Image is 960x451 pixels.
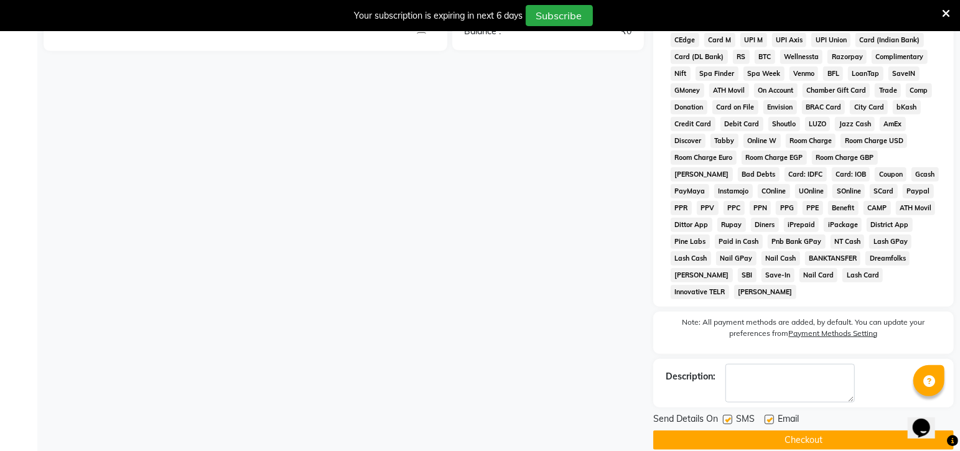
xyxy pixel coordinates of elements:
span: Dreamfolks [865,251,910,266]
span: Spa Finder [696,67,739,81]
span: ATH Movil [896,201,936,215]
button: Subscribe [526,5,593,26]
span: BFL [823,67,843,81]
span: Jazz Cash [835,117,875,131]
span: Card (Indian Bank) [855,33,924,47]
span: PayMaya [671,184,709,198]
span: PPN [750,201,771,215]
span: Venmo [790,67,819,81]
span: Rupay [717,218,746,232]
span: Card: IDFC [785,167,827,182]
span: Room Charge GBP [812,151,878,165]
span: AmEx [880,117,906,131]
span: Save-In [762,268,795,282]
span: BRAC Card [802,100,846,114]
label: Payment Methods Setting [789,328,878,339]
span: Nift [671,67,691,81]
span: Card (DL Bank) [671,50,728,64]
label: Note: All payment methods are added, by default. You can update your preferences from [666,317,941,344]
span: NT Cash [831,235,865,249]
span: On Account [754,83,798,98]
span: CAMP [864,201,891,215]
span: Credit Card [671,117,715,131]
span: BTC [755,50,775,64]
span: Envision [763,100,797,114]
span: ATH Movil [709,83,749,98]
span: GMoney [671,83,704,98]
span: [PERSON_NAME] [734,285,796,299]
span: Room Charge EGP [742,151,807,165]
span: LoanTap [848,67,883,81]
span: SCard [870,184,898,198]
span: Card on File [712,100,758,114]
div: Description: [666,370,715,383]
span: SMS [736,412,755,428]
span: Trade [875,83,901,98]
span: iPrepaid [784,218,819,232]
span: Online W [743,134,781,148]
span: Tabby [711,134,739,148]
div: Your subscription is expiring in next 6 days [355,9,523,22]
div: ₹0 [548,25,641,38]
span: [PERSON_NAME] [671,268,733,282]
span: SaveIN [888,67,920,81]
div: Balance : [455,25,548,38]
span: Dittor App [671,218,712,232]
span: Room Charge USD [841,134,907,148]
span: Chamber Gift Card [803,83,870,98]
span: Lash Card [842,268,883,282]
span: Lash GPay [869,235,911,249]
span: Lash Cash [671,251,711,266]
span: Innovative TELR [671,285,729,299]
span: Nail Card [799,268,838,282]
span: COnline [758,184,790,198]
span: Gcash [911,167,939,182]
span: PPE [803,201,823,215]
span: Discover [671,134,706,148]
span: Send Details On [653,412,718,428]
span: Comp [906,83,932,98]
span: Pnb Bank GPay [768,235,826,249]
span: Nail Cash [762,251,800,266]
span: UPI M [740,33,767,47]
span: PPG [776,201,798,215]
span: Diners [751,218,779,232]
span: Email [778,412,799,428]
span: Donation [671,100,707,114]
span: Complimentary [872,50,928,64]
span: RS [733,50,750,64]
button: Checkout [653,430,954,450]
span: LUZO [805,117,831,131]
span: iPackage [824,218,862,232]
span: Card: IOB [832,167,870,182]
span: PPV [697,201,719,215]
span: Room Charge Euro [671,151,737,165]
span: Wellnessta [780,50,823,64]
span: Bad Debts [738,167,780,182]
span: Paid in Cash [715,235,763,249]
span: CEdge [671,33,699,47]
span: UOnline [795,184,828,198]
span: SOnline [832,184,865,198]
span: Razorpay [827,50,867,64]
span: Pine Labs [671,235,710,249]
span: Coupon [875,167,906,182]
span: Room Charge [786,134,836,148]
span: PPC [724,201,745,215]
span: Card M [704,33,735,47]
span: City Card [850,100,888,114]
span: District App [867,218,913,232]
span: Shoutlo [768,117,800,131]
span: BANKTANSFER [805,251,861,266]
span: Debit Card [720,117,763,131]
span: SBI [738,268,757,282]
span: [PERSON_NAME] [671,167,733,182]
span: UPI Union [811,33,850,47]
div: [DEMOGRAPHIC_DATA] Nail Extension (₹1000) [56,31,245,44]
iframe: chat widget [908,401,948,439]
span: Benefit [828,201,859,215]
span: UPI Axis [772,33,807,47]
span: Instamojo [714,184,753,198]
span: Spa Week [743,67,785,81]
span: bKash [893,100,921,114]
